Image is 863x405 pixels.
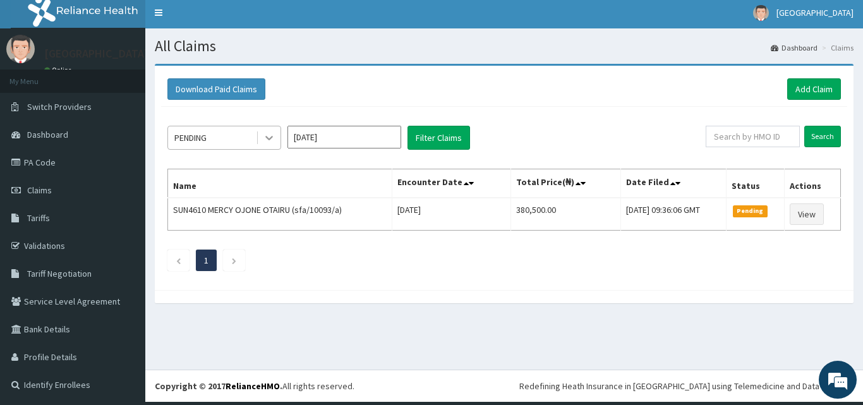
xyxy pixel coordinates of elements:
[168,169,392,198] th: Name
[226,380,280,392] a: RelianceHMO
[155,38,854,54] h1: All Claims
[620,198,727,231] td: [DATE] 09:36:06 GMT
[176,255,181,266] a: Previous page
[706,126,800,147] input: Search by HMO ID
[231,255,237,266] a: Next page
[407,126,470,150] button: Filter Claims
[23,63,51,95] img: d_794563401_company_1708531726252_794563401
[27,268,92,279] span: Tariff Negotiation
[392,169,511,198] th: Encounter Date
[753,5,769,21] img: User Image
[207,6,238,37] div: Minimize live chat window
[790,203,824,225] a: View
[519,380,854,392] div: Redefining Heath Insurance in [GEOGRAPHIC_DATA] using Telemedicine and Data Science!
[27,184,52,196] span: Claims
[44,48,148,59] p: [GEOGRAPHIC_DATA]
[204,255,208,266] a: Page 1 is your current page
[771,42,818,53] a: Dashboard
[819,42,854,53] li: Claims
[776,7,854,18] span: [GEOGRAPHIC_DATA]
[167,78,265,100] button: Download Paid Claims
[6,270,241,315] textarea: Type your message and hit 'Enter'
[174,131,207,144] div: PENDING
[66,71,212,87] div: Chat with us now
[510,198,620,231] td: 380,500.00
[27,212,50,224] span: Tariffs
[620,169,727,198] th: Date Filed
[168,198,392,231] td: SUN4610 MERCY OJONE OTAIRU (sfa/10093/a)
[733,205,768,217] span: Pending
[155,380,282,392] strong: Copyright © 2017 .
[27,129,68,140] span: Dashboard
[392,198,511,231] td: [DATE]
[145,370,863,402] footer: All rights reserved.
[785,169,841,198] th: Actions
[27,101,92,112] span: Switch Providers
[6,35,35,63] img: User Image
[73,122,174,250] span: We're online!
[727,169,785,198] th: Status
[510,169,620,198] th: Total Price(₦)
[804,126,841,147] input: Search
[787,78,841,100] a: Add Claim
[287,126,401,148] input: Select Month and Year
[44,66,75,75] a: Online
